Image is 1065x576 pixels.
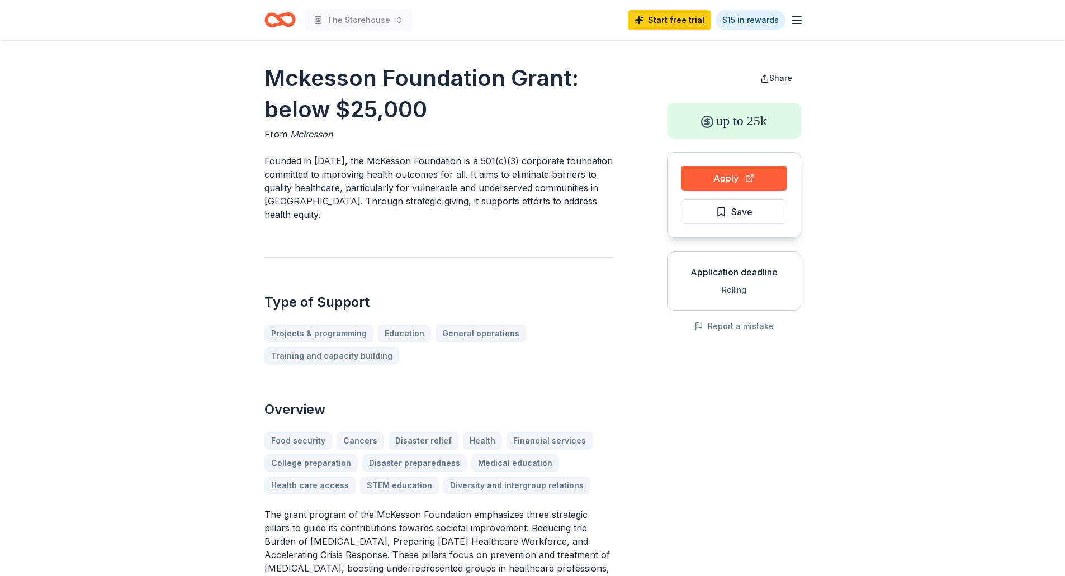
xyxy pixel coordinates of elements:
span: Save [731,204,752,219]
span: The Storehouse [327,13,390,27]
button: The Storehouse [305,9,413,31]
h1: Mckesson Foundation Grant: below $25,000 [264,63,613,125]
a: Projects & programming [264,325,373,342]
h2: Overview [264,401,613,418]
span: Mckesson [290,128,333,140]
button: Apply [681,166,787,191]
a: Training and capacity building [264,347,399,365]
a: Home [264,7,296,33]
div: Application deadline [676,265,792,279]
p: Founded in [DATE], the McKesson Foundation is a 501(c)(3) corporate foundation committed to impro... [264,154,613,221]
a: $15 in rewards [716,10,785,30]
a: Start free trial [628,10,711,30]
span: Share [769,73,792,83]
div: up to 25k [667,103,801,139]
button: Save [681,199,787,224]
button: Share [751,67,801,89]
div: From [264,127,613,141]
h2: Type of Support [264,293,613,311]
div: Rolling [676,283,792,297]
a: General operations [436,325,526,342]
a: Education [378,325,431,342]
button: Report a mistake [694,320,774,333]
